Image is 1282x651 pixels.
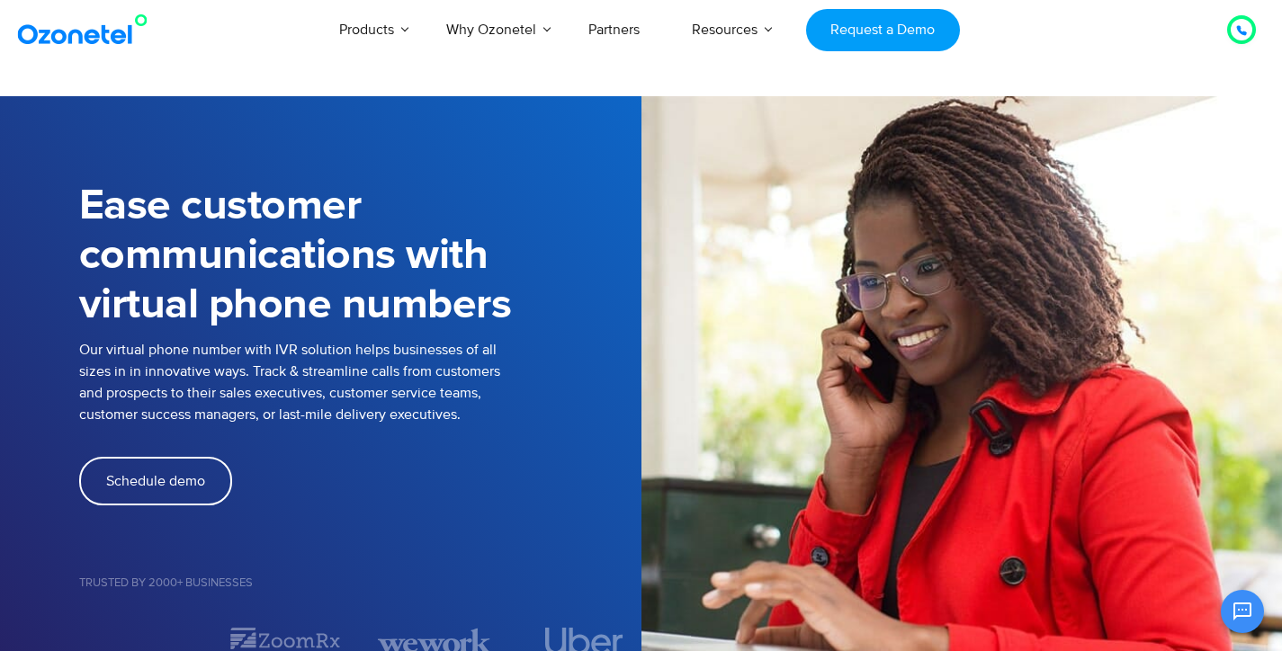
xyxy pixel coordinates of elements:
[79,577,641,589] h5: Trusted by 2000+ Businesses
[79,457,232,505] a: Schedule demo
[806,9,960,51] a: Request a Demo
[79,339,641,425] p: Our virtual phone number with IVR solution helps businesses of all sizes in in innovative ways. T...
[106,474,205,488] span: Schedule demo
[79,182,641,330] h1: Ease customer communications with virtual phone numbers
[1221,590,1264,633] button: Open chat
